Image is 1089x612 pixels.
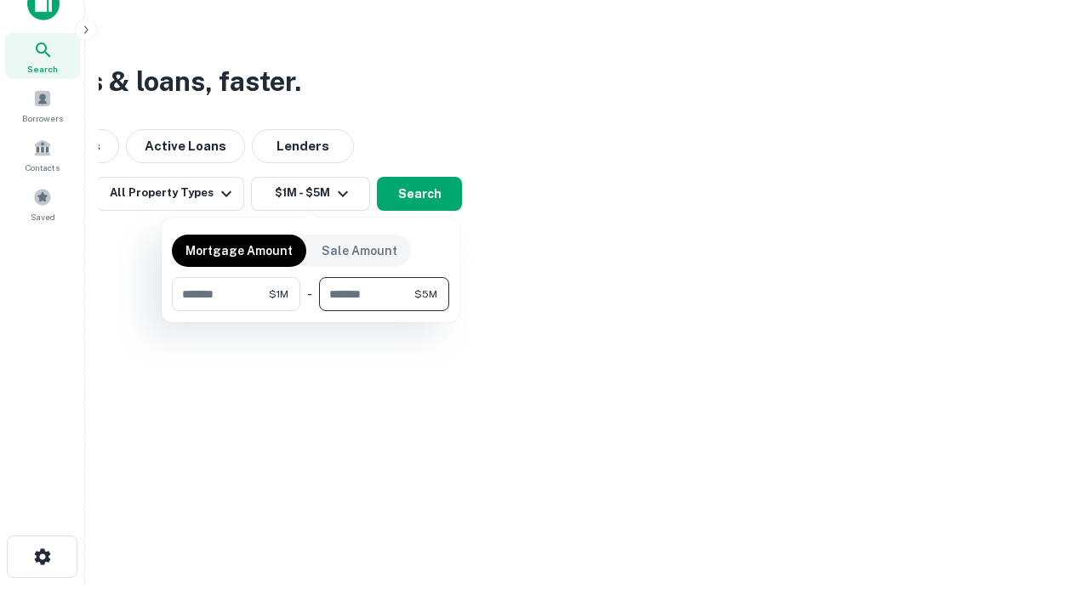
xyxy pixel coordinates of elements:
[414,286,437,302] span: $5M
[1004,476,1089,558] iframe: Chat Widget
[185,241,293,260] p: Mortgage Amount
[269,286,288,302] span: $1M
[307,277,312,311] div: -
[322,241,397,260] p: Sale Amount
